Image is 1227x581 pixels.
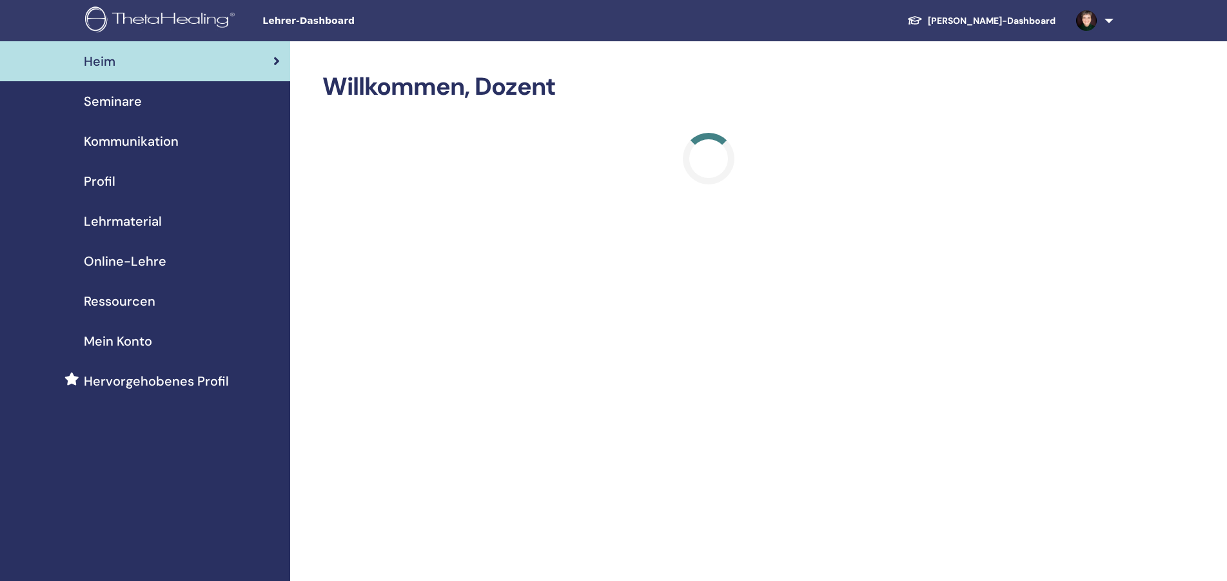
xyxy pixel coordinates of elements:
[84,172,115,191] span: Profil
[1076,10,1097,31] img: default.jpg
[322,72,1094,102] h2: Willkommen, Dozent
[84,52,115,71] span: Heim
[262,14,456,28] span: Lehrer-Dashboard
[85,6,239,35] img: logo.png
[907,15,923,26] img: graduation-cap-white.svg
[84,291,155,311] span: Ressourcen
[897,9,1066,33] a: [PERSON_NAME]-Dashboard
[84,92,142,111] span: Seminare
[84,212,162,231] span: Lehrmaterial
[84,251,166,271] span: Online-Lehre
[84,331,152,351] span: Mein Konto
[84,132,179,151] span: Kommunikation
[84,371,229,391] span: Hervorgehobenes Profil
